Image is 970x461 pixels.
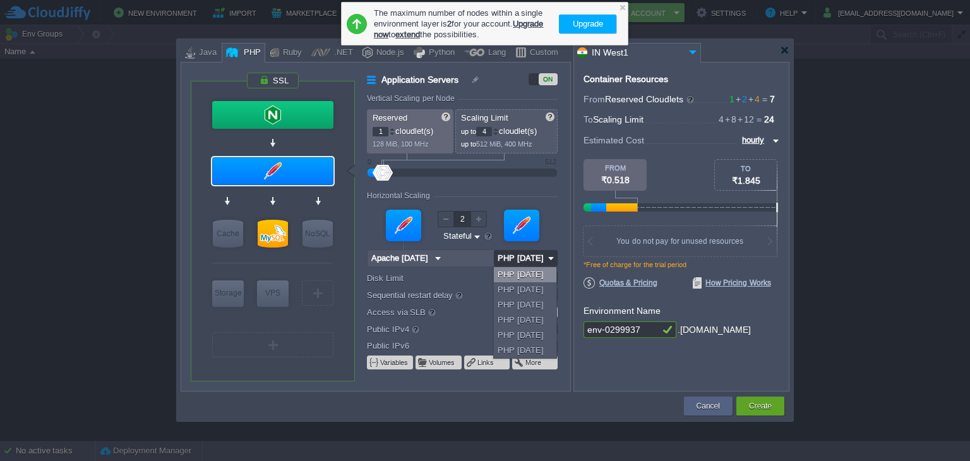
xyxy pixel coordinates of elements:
p: cloudlet(s) [373,123,449,136]
span: How Pricing Works [693,277,771,289]
div: Vertical Scaling per Node [367,94,458,103]
label: Sequential restart delay [367,288,495,302]
label: Disk Limit [367,272,495,285]
div: Load Balancer [212,101,333,129]
button: Upgrade [569,16,607,32]
label: Environment Name [584,306,661,316]
span: 1 [729,94,734,104]
div: TO [715,165,777,172]
div: 0 [368,158,371,165]
div: NoSQL [302,220,333,248]
a: extend [395,30,420,39]
span: + [724,114,731,124]
span: = [754,114,764,124]
span: 2 [734,94,747,104]
label: Public IPv4 [367,322,495,336]
div: Python [425,44,455,63]
button: More [525,357,542,368]
span: up to [461,140,476,148]
button: Cancel [697,400,720,412]
span: + [734,94,742,104]
div: SQL Databases [258,220,288,248]
div: Storage [212,280,244,306]
div: PHP [DATE] [494,267,556,282]
div: Elastic VPS [257,280,289,307]
div: Container Resources [584,75,668,84]
span: 12 [736,114,754,124]
span: Estimated Cost [584,133,644,147]
div: PHP [DATE] [494,297,556,313]
span: + [736,114,744,124]
div: .[DOMAIN_NAME] [678,321,751,338]
span: Scaling Limit [461,113,508,123]
button: Volumes [429,357,456,368]
div: Create New Layer [212,332,333,357]
p: cloudlet(s) [461,123,553,136]
button: Links [477,357,495,368]
span: Reserved [373,113,407,123]
span: ₹1.845 [732,176,760,186]
span: 24 [764,114,774,124]
div: Create New Layer [302,280,333,306]
label: Public IPv6 [367,339,495,352]
span: 8 [724,114,736,124]
div: 512 [545,158,556,165]
div: Lang [484,44,506,63]
div: *Free of charge for the trial period [584,261,779,277]
span: Quotas & Pricing [584,277,657,289]
div: Application Servers [212,157,333,185]
span: ₹0.518 [601,175,630,185]
button: Variables [380,357,409,368]
span: From [584,94,605,104]
span: 128 MiB, 100 MHz [373,140,429,148]
span: 4 [719,114,724,124]
div: Node.js [373,44,404,63]
span: 4 [747,94,760,104]
span: 7 [770,94,775,104]
div: PHP [240,44,261,63]
div: PHP [DATE] [494,313,556,328]
div: Cache [213,220,243,248]
div: Ruby [279,44,302,63]
div: Storage Containers [212,280,244,307]
div: Custom [526,44,558,63]
div: VPS [257,280,289,306]
div: Horizontal Scaling [367,191,433,200]
div: FROM [584,164,647,172]
button: Create [749,400,772,412]
div: PHP [DATE] [494,282,556,297]
div: The maximum number of nodes within a single environment layer is for your account. to the possibi... [374,7,552,40]
span: + [747,94,755,104]
div: NoSQL Databases [302,220,333,248]
div: Java [195,44,217,63]
span: = [760,94,770,104]
span: To [584,114,593,124]
span: Reserved Cloudlets [605,94,695,104]
div: .NET [330,44,353,63]
div: PHP [DATE] [494,328,556,343]
b: 2 [447,19,452,28]
span: up to [461,128,476,135]
span: Scaling Limit [593,114,644,124]
div: PHP [DATE] [494,343,556,358]
label: Access via SLB [367,305,495,319]
div: ON [539,73,558,85]
span: 512 MiB, 400 MHz [476,140,532,148]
